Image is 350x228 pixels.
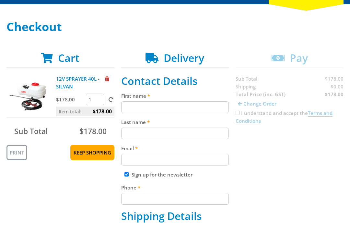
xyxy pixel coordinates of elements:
[58,51,79,65] span: Cart
[9,75,48,114] img: 12V SPRAYER 40L - SILVAN
[121,154,229,165] input: Please enter your email address.
[105,75,109,82] a: Remove from cart
[70,145,114,160] a: Keep Shopping
[121,101,229,113] input: Please enter your first name.
[14,126,48,136] span: Sub Total
[93,107,112,116] span: $178.00
[56,96,85,103] p: $178.00
[6,20,344,33] h1: Checkout
[121,184,229,191] label: Phone
[121,210,229,222] h2: Shipping Details
[121,92,229,100] label: First name
[6,145,27,160] a: Print
[121,118,229,126] label: Last name
[121,128,229,139] input: Please enter your last name.
[121,144,229,152] label: Email
[164,51,204,65] span: Delivery
[121,193,229,205] input: Please enter your telephone number.
[132,171,192,178] label: Sign up for the newsletter
[121,75,229,87] h2: Contact Details
[56,107,114,116] p: Item total:
[79,126,107,136] span: $178.00
[56,75,99,90] a: 12V SPRAYER 40L - SILVAN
